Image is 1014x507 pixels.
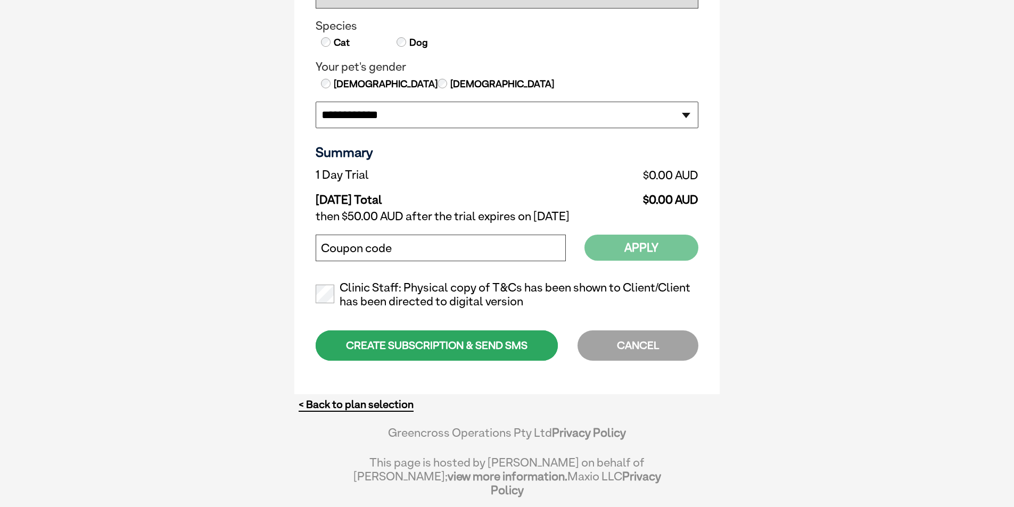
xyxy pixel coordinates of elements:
[316,330,558,361] div: CREATE SUBSCRIPTION & SEND SMS
[316,144,698,160] h3: Summary
[321,242,392,255] label: Coupon code
[316,60,698,74] legend: Your pet's gender
[584,235,698,261] button: Apply
[552,426,626,439] a: Privacy Policy
[316,285,334,303] input: Clinic Staff: Physical copy of T&Cs has been shown to Client/Client has been directed to digital ...
[353,450,661,497] div: This page is hosted by [PERSON_NAME] on behalf of [PERSON_NAME]; Maxio LLC
[524,185,698,207] td: $0.00 AUD
[316,281,698,309] label: Clinic Staff: Physical copy of T&Cs has been shown to Client/Client has been directed to digital ...
[316,165,524,185] td: 1 Day Trial
[316,19,698,33] legend: Species
[316,185,524,207] td: [DATE] Total
[491,469,661,497] a: Privacy Policy
[299,398,414,411] a: < Back to plan selection
[316,207,698,226] td: then $50.00 AUD after the trial expires on [DATE]
[524,165,698,185] td: $0.00 AUD
[448,469,567,483] a: view more information.
[353,426,661,450] div: Greencross Operations Pty Ltd
[578,330,698,361] div: CANCEL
